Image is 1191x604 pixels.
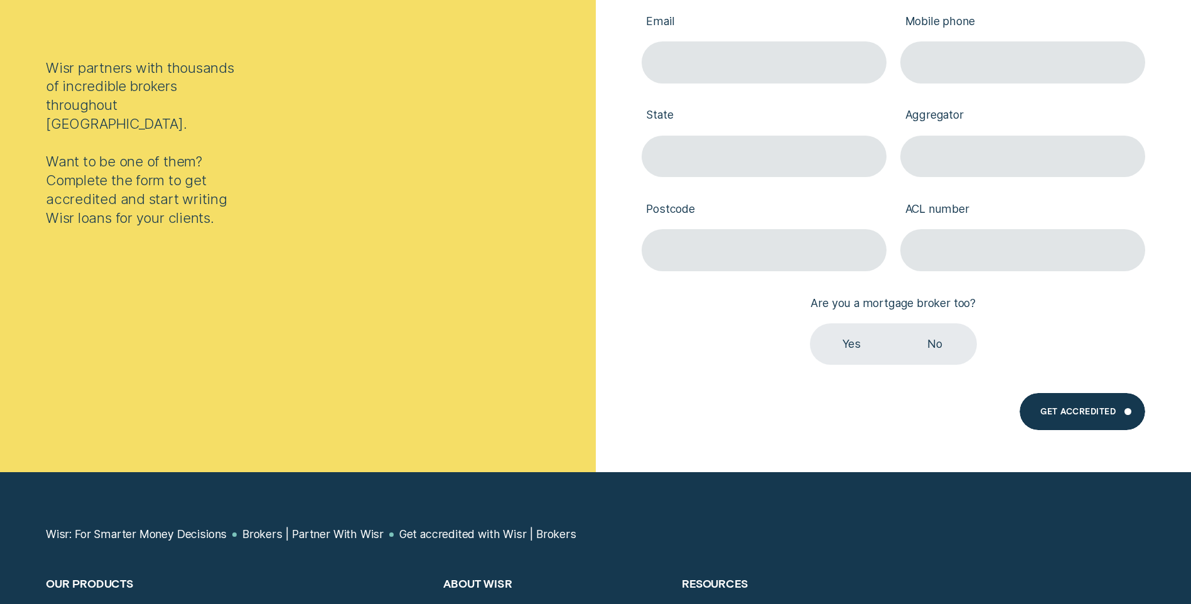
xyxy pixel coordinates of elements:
[46,527,227,541] a: Wisr: For Smarter Money Decisions
[806,285,981,323] label: Are you a mortgage broker too?
[900,3,1145,41] label: Mobile phone
[46,59,240,228] div: Wisr partners with thousands of incredible brokers throughout [GEOGRAPHIC_DATA]. Want to be one o...
[642,3,887,41] label: Email
[1020,393,1145,431] button: Get Accredited
[399,527,576,541] a: Get accredited with Wisr | Brokers
[893,323,977,365] label: No
[900,97,1145,136] label: Aggregator
[900,191,1145,229] label: ACL number
[810,323,893,365] label: Yes
[242,527,384,541] a: Brokers | Partner With Wisr
[642,97,887,136] label: State
[642,191,887,229] label: Postcode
